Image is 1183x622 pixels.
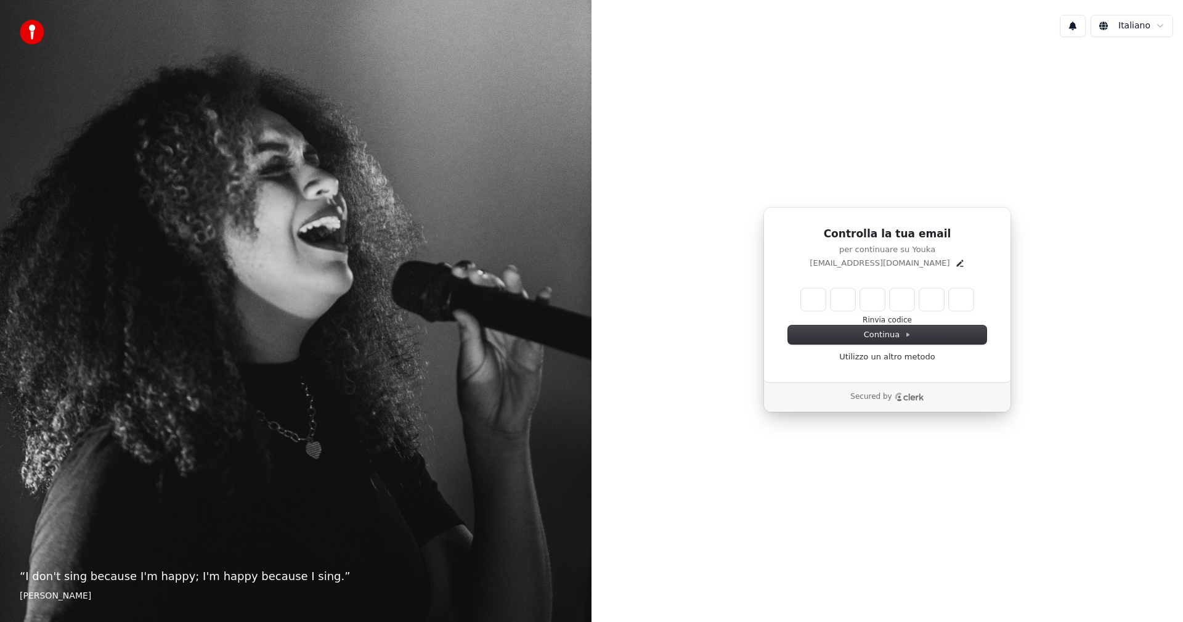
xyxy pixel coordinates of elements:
[801,288,974,311] input: Enter verification code
[850,392,892,402] p: Secured by
[955,258,965,268] button: Edit
[839,351,935,362] a: Utilizzo un altro metodo
[20,20,44,44] img: youka
[810,258,949,269] p: [EMAIL_ADDRESS][DOMAIN_NAME]
[788,325,986,344] button: Continua
[20,568,572,585] p: “ I don't sing because I'm happy; I'm happy because I sing. ”
[788,227,986,242] h1: Controlla la tua email
[863,316,912,325] button: Rinvia codice
[788,244,986,255] p: per continuare su Youka
[20,590,572,602] footer: [PERSON_NAME]
[864,329,911,340] span: Continua
[895,393,924,401] a: Clerk logo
